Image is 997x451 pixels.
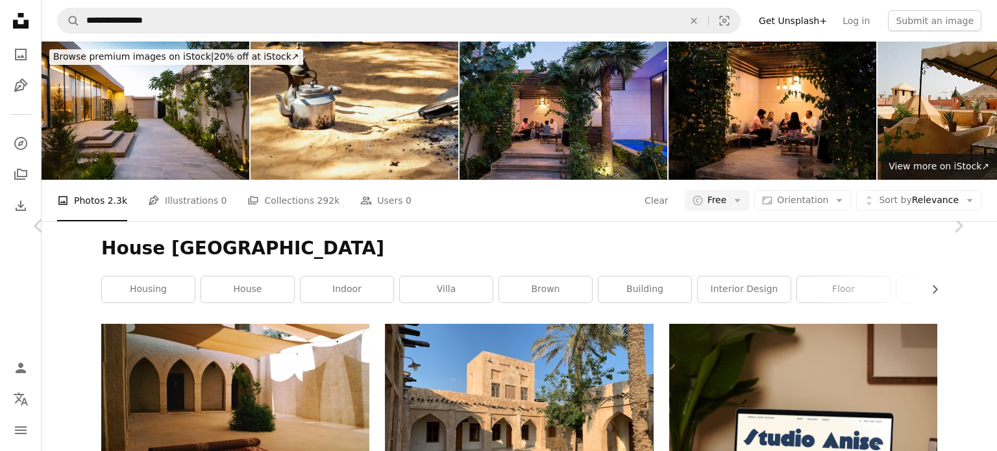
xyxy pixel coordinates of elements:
[879,195,911,205] span: Sort by
[669,42,876,180] img: Multi-generation Saudi family relaxing outdoors at night
[708,194,727,207] span: Free
[42,42,249,180] img: Home exterior at dusk in Riyadh, Saudi Arabia
[247,180,339,221] a: Collections 292k
[709,8,740,33] button: Visual search
[460,42,667,180] img: Middle Eastern family relaxing in outdoor patio at dusk
[8,355,34,381] a: Log in / Sign up
[148,180,227,221] a: Illustrations 0
[400,276,493,302] a: villa
[881,154,997,180] a: View more on iStock↗
[53,51,299,62] span: 20% off at iStock ↗
[360,180,412,221] a: Users 0
[53,51,214,62] span: Browse premium images on iStock |
[301,276,393,302] a: indoor
[919,164,997,288] a: Next
[889,161,989,171] span: View more on iStock ↗
[499,276,592,302] a: brown
[385,419,653,430] a: a courtyard with a palm tree in the middle
[644,190,669,211] button: Clear
[406,193,412,208] span: 0
[317,193,339,208] span: 292k
[835,10,878,31] a: Log in
[102,276,195,302] a: housing
[58,8,80,33] button: Search Unsplash
[598,276,691,302] a: building
[698,276,791,302] a: interior design
[8,417,34,443] button: Menu
[221,193,227,208] span: 0
[879,194,959,207] span: Relevance
[777,195,828,205] span: Orientation
[201,276,294,302] a: house
[8,130,34,156] a: Explore
[923,276,937,302] button: scroll list to the right
[251,42,458,180] img: Arabian courtyard of residential building, Dubai, UAE, Vertical photo
[8,42,34,67] a: Photos
[101,237,937,260] h1: House [GEOGRAPHIC_DATA]
[8,162,34,188] a: Collections
[680,8,708,33] button: Clear
[8,386,34,412] button: Language
[856,190,981,211] button: Sort byRelevance
[685,190,750,211] button: Free
[57,8,741,34] form: Find visuals sitewide
[797,276,890,302] a: floor
[754,190,851,211] button: Orientation
[751,10,835,31] a: Get Unsplash+
[42,42,311,73] a: Browse premium images on iStock|20% off at iStock↗
[101,407,369,419] a: a courtyard with a planter and a rug
[896,276,989,302] a: outdoor
[8,73,34,99] a: Illustrations
[888,10,981,31] button: Submit an image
